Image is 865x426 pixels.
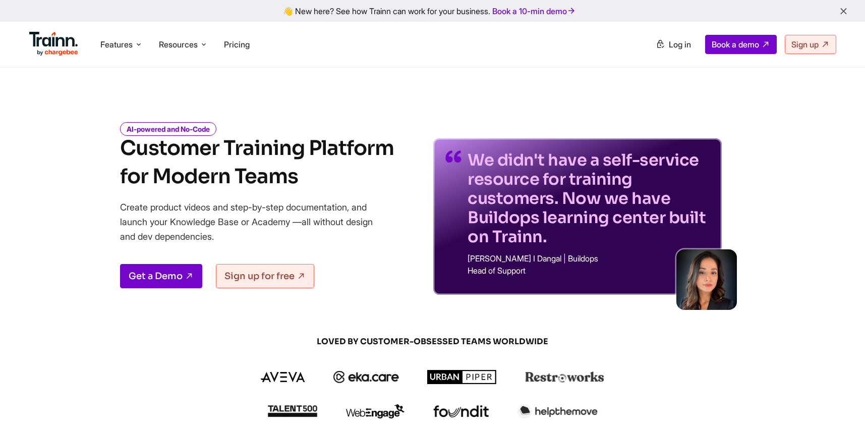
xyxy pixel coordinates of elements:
img: talent500 logo [267,405,318,417]
img: webengage logo [346,404,405,418]
img: quotes-purple.41a7099.svg [445,150,462,163]
img: Trainn Logo [29,32,79,56]
iframe: Chat Widget [815,378,865,426]
span: Book a demo [712,39,759,49]
a: Log in [650,35,697,54]
span: Sign up [791,39,819,49]
img: ekacare logo [333,371,399,383]
a: Book a demo [705,35,777,54]
img: foundit logo [433,405,489,417]
span: Features [100,39,133,50]
a: Sign up for free [216,264,314,288]
img: sabina-buildops.d2e8138.png [676,249,737,310]
p: Create product videos and step-by-step documentation, and launch your Knowledge Base or Academy —... [120,200,387,244]
img: aveva logo [261,372,305,382]
span: LOVED BY CUSTOMER-OBSESSED TEAMS WORLDWIDE [191,336,675,347]
img: restroworks logo [525,371,604,383]
h1: Customer Training Platform for Modern Teams [120,134,394,191]
p: [PERSON_NAME] I Dangal | Buildops [468,254,710,262]
p: Head of Support [468,267,710,275]
div: 👋 New here? See how Trainn can work for your business. [6,6,859,16]
img: helpthemove logo [517,404,598,418]
a: Pricing [224,39,250,49]
span: Log in [669,39,691,49]
a: Book a 10-min demo [490,4,578,18]
img: urbanpiper logo [427,370,497,384]
a: Get a Demo [120,264,202,288]
span: Resources [159,39,198,50]
a: Sign up [785,35,836,54]
i: AI-powered and No-Code [120,122,216,136]
p: We didn't have a self-service resource for training customers. Now we have Buildops learning cent... [468,150,710,246]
